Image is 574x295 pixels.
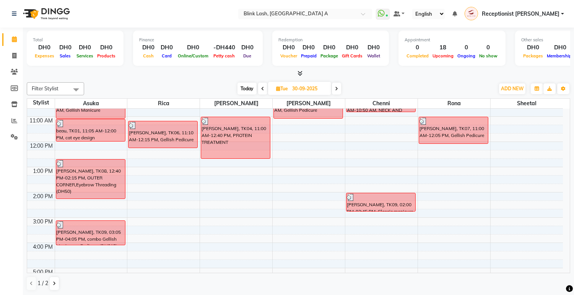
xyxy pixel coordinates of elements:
[242,53,254,59] span: Due
[455,53,477,59] span: Ongoing
[419,117,488,143] div: [PERSON_NAME], TK07, 11:00 AM-12:05 PM, Gellish Pedicure
[212,53,237,59] span: Petty cash
[346,193,415,211] div: [PERSON_NAME], TK09, 02:00 PM-02:45 PM, Classic manicure
[56,160,125,199] div: [PERSON_NAME], TK08, 12:40 PM-02:15 PM, OUTER CORNER,Eyebrow Threading (DH50)
[37,279,48,287] span: 1 / 2
[319,53,340,59] span: Package
[141,53,156,59] span: Cash
[176,53,210,59] span: Online/Custom
[27,99,55,107] div: Stylist
[32,192,55,200] div: 2:00 PM
[20,3,72,24] img: logo
[158,43,176,52] div: DH0
[28,117,55,125] div: 11:00 AM
[345,99,418,108] span: chenni
[278,37,383,43] div: Redemption
[273,99,345,108] span: [PERSON_NAME]
[477,53,499,59] span: No show
[32,85,59,91] span: Filter Stylist
[431,53,455,59] span: Upcoming
[176,43,210,52] div: DH0
[477,43,499,52] div: 0
[201,117,270,158] div: [PERSON_NAME], TK04, 11:00 AM-12:40 PM, PROTEIN TREATMENT
[32,268,55,276] div: 5:00 PM
[56,43,75,52] div: DH0
[299,43,319,52] div: DH0
[501,86,524,91] span: ADD NEW
[56,221,125,245] div: [PERSON_NAME], TK09, 03:05 PM-04:05 PM, combo Gellish Manicure + Pedicure (DH215)
[405,37,499,43] div: Appointment
[29,142,55,150] div: 12:00 PM
[521,43,545,52] div: DH0
[405,43,431,52] div: 0
[33,53,56,59] span: Expenses
[75,43,95,52] div: DH0
[405,53,431,59] span: Completed
[56,119,125,141] div: beau, TK01, 11:05 AM-12:00 PM, cat eye design
[200,99,272,108] span: [PERSON_NAME]
[431,43,455,52] div: 18
[290,83,328,95] input: 2025-09-30
[278,43,299,52] div: DH0
[139,43,158,52] div: DH0
[278,53,299,59] span: Voucher
[95,53,117,59] span: Products
[482,10,559,18] span: Receptionist [PERSON_NAME]
[521,53,545,59] span: Packages
[33,43,56,52] div: DH0
[95,43,117,52] div: DH0
[32,167,55,175] div: 1:00 PM
[499,83,525,94] button: ADD NEW
[364,43,383,52] div: DH0
[365,53,382,59] span: Wallet
[58,53,73,59] span: Sales
[340,43,364,52] div: DH0
[238,43,257,52] div: DH0
[127,99,200,108] span: Rica
[319,43,340,52] div: DH0
[55,99,127,108] span: Asuka
[455,43,477,52] div: 0
[210,43,238,52] div: -DH440
[33,37,117,43] div: Total
[237,83,257,95] span: Today
[128,121,197,148] div: [PERSON_NAME], TK06, 11:10 AM-12:15 PM, Gellish Pedicure
[340,53,364,59] span: Gift Cards
[491,99,563,108] span: sheetal
[32,243,55,251] div: 4:00 PM
[274,86,290,91] span: Tue
[160,53,174,59] span: Card
[139,37,257,43] div: Finance
[465,7,478,20] img: Receptionist lyn
[299,53,319,59] span: Prepaid
[418,99,490,108] span: Rona
[32,218,55,226] div: 3:00 PM
[75,53,95,59] span: Services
